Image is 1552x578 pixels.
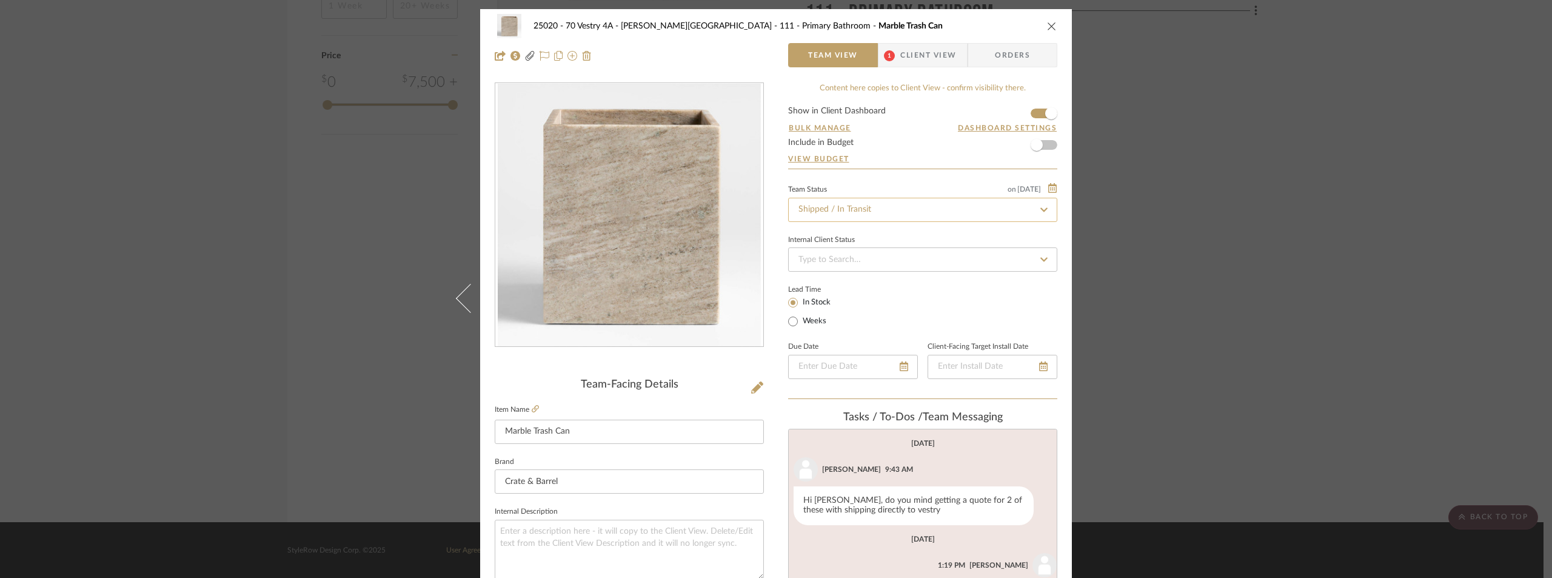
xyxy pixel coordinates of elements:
[788,295,851,329] mat-radio-group: Select item type
[533,22,780,30] span: 25020 - 70 Vestry 4A - [PERSON_NAME][GEOGRAPHIC_DATA]
[1046,21,1057,32] button: close
[878,22,943,30] span: Marble Trash Can
[1016,185,1042,193] span: [DATE]
[495,14,524,38] img: e8a7a72c-2b6a-4495-83e1-eecbd49eb23f_48x40.jpg
[788,82,1057,95] div: Content here copies to Client View - confirm visibility there.
[1032,553,1057,577] img: user_avatar.png
[495,405,539,415] label: Item Name
[495,459,514,465] label: Brand
[788,123,852,133] button: Bulk Manage
[495,420,764,444] input: Enter Item Name
[788,247,1057,272] input: Type to Search…
[1008,186,1016,193] span: on
[911,535,935,543] div: [DATE]
[885,464,913,475] div: 9:43 AM
[822,464,881,475] div: [PERSON_NAME]
[495,469,764,494] input: Enter Brand
[788,154,1057,164] a: View Budget
[498,84,761,347] img: e8a7a72c-2b6a-4495-83e1-eecbd49eb23f_436x436.jpg
[495,509,558,515] label: Internal Description
[911,439,935,448] div: [DATE]
[900,43,956,67] span: Client View
[780,22,878,30] span: 111 - Primary Bathroom
[800,297,831,308] label: In Stock
[788,355,918,379] input: Enter Due Date
[788,187,827,193] div: Team Status
[982,43,1043,67] span: Orders
[884,50,895,61] span: 1
[800,316,826,327] label: Weeks
[788,284,851,295] label: Lead Time
[788,237,855,243] div: Internal Client Status
[808,43,858,67] span: Team View
[788,411,1057,425] div: team Messaging
[957,123,1057,133] button: Dashboard Settings
[582,51,592,61] img: Remove from project
[938,560,965,571] div: 1:19 PM
[788,198,1057,222] input: Type to Search…
[794,486,1034,525] div: Hi [PERSON_NAME], do you mind getting a quote for 2 of these with shipping directly to vestry
[788,344,818,350] label: Due Date
[495,84,763,347] div: 0
[928,355,1057,379] input: Enter Install Date
[843,412,923,423] span: Tasks / To-Dos /
[928,344,1028,350] label: Client-Facing Target Install Date
[794,457,818,482] img: user_avatar.png
[495,378,764,392] div: Team-Facing Details
[969,560,1028,571] div: [PERSON_NAME]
